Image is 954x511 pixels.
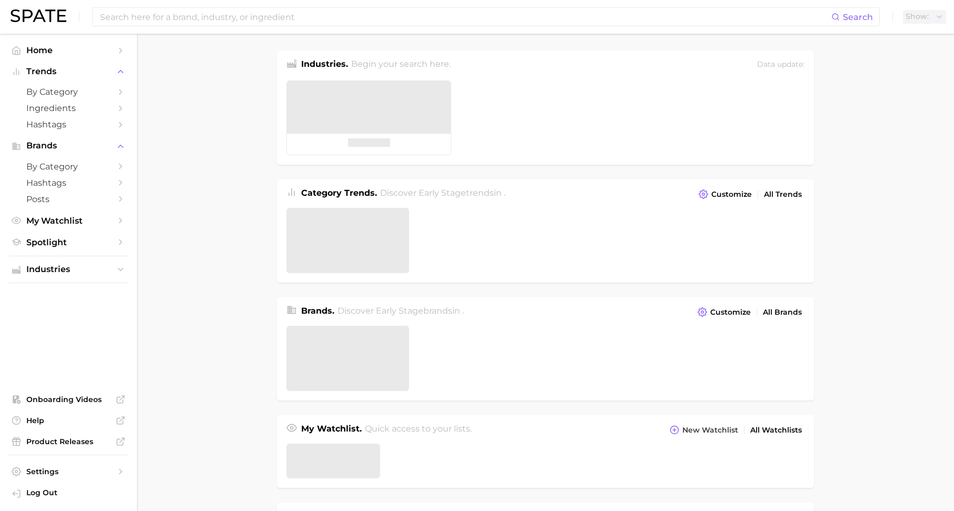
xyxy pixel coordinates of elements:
a: Spotlight [8,234,128,251]
span: Log Out [26,488,120,497]
a: Home [8,42,128,58]
span: Ingredients [26,103,111,113]
span: All Brands [763,308,802,317]
span: by Category [26,162,111,172]
img: SPATE [11,9,66,22]
h2: Quick access to your lists. [365,423,472,437]
span: Brands [26,141,111,151]
a: Settings [8,464,128,479]
a: Hashtags [8,116,128,133]
span: Brands . [301,306,334,316]
span: Hashtags [26,119,111,129]
a: Help [8,413,128,428]
button: Show [903,10,946,24]
input: Search here for a brand, industry, or ingredient [99,8,831,26]
h1: Industries. [301,58,348,72]
button: New Watchlist [667,423,741,437]
h1: My Watchlist. [301,423,362,437]
span: Settings [26,467,111,476]
a: All Brands [760,305,804,319]
a: Log out. Currently logged in with e-mail hannah@spate.nyc. [8,485,128,503]
span: Customize [711,190,752,199]
h2: Begin your search here. [351,58,451,72]
a: Onboarding Videos [8,392,128,407]
span: All Watchlists [750,426,802,435]
a: All Trends [761,187,804,202]
span: Discover Early Stage trends in . [380,188,505,198]
span: All Trends [764,190,802,199]
a: My Watchlist [8,213,128,229]
span: New Watchlist [682,426,738,435]
span: Industries [26,265,111,274]
span: Spotlight [26,237,111,247]
span: Trends [26,67,111,76]
button: Customize [695,305,753,319]
a: Ingredients [8,100,128,116]
span: Posts [26,194,111,204]
button: Brands [8,138,128,154]
button: Customize [696,187,754,202]
span: Show [906,14,929,19]
button: Industries [8,262,128,277]
span: Hashtags [26,178,111,188]
span: Customize [710,308,751,317]
span: Home [26,45,111,55]
a: by Category [8,84,128,100]
a: Hashtags [8,175,128,191]
span: My Watchlist [26,216,111,226]
div: Data update: [757,58,804,72]
a: All Watchlists [748,423,804,437]
span: Help [26,416,111,425]
span: Category Trends . [301,188,377,198]
span: Product Releases [26,437,111,446]
a: Product Releases [8,434,128,449]
a: Posts [8,191,128,207]
a: by Category [8,158,128,175]
span: Search [843,12,873,22]
span: Discover Early Stage brands in . [337,306,464,316]
span: by Category [26,87,111,97]
span: Onboarding Videos [26,395,111,404]
button: Trends [8,64,128,79]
